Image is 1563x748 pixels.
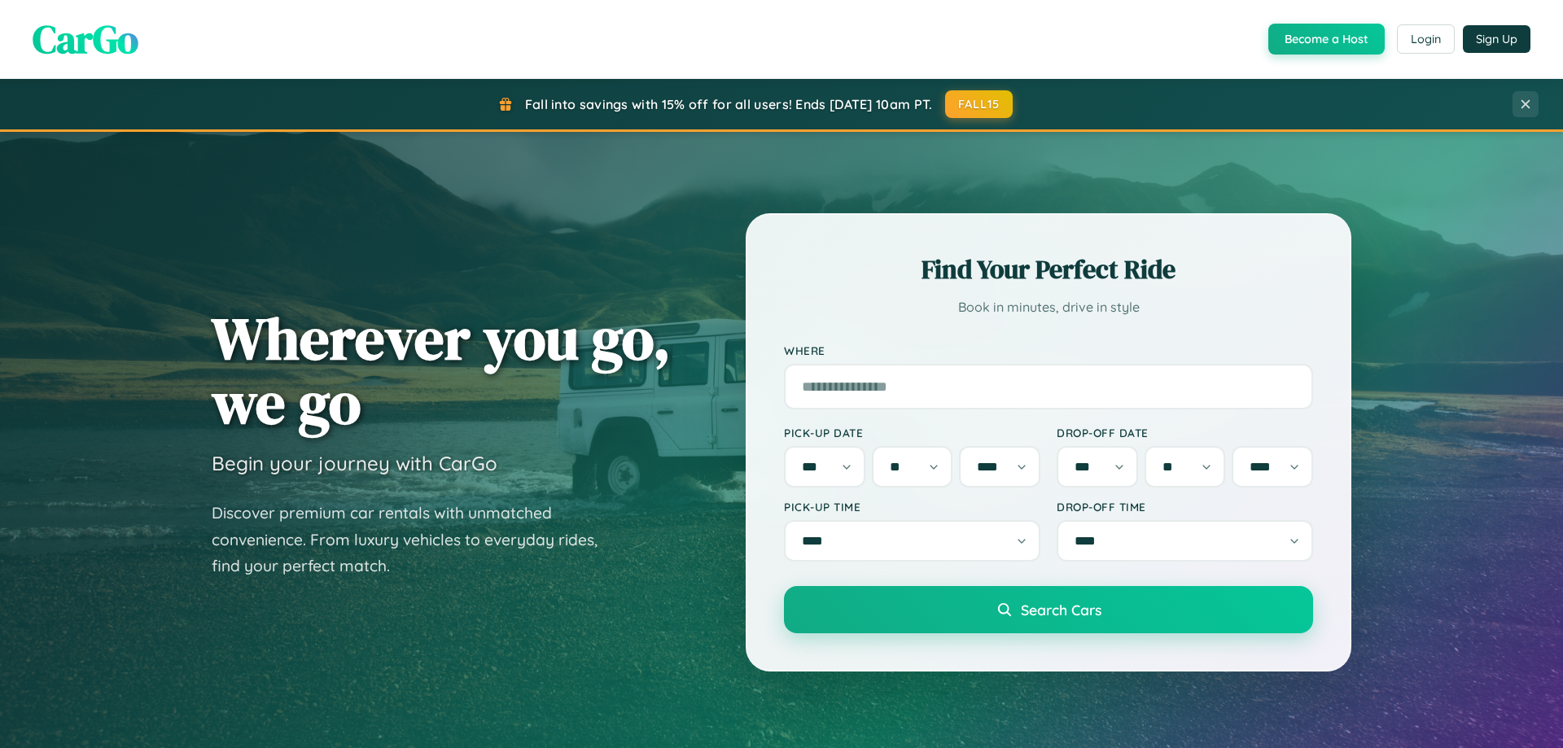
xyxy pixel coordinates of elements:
button: FALL15 [945,90,1014,118]
span: Fall into savings with 15% off for all users! Ends [DATE] 10am PT. [525,96,933,112]
h1: Wherever you go, we go [212,306,671,435]
button: Login [1397,24,1455,54]
h3: Begin your journey with CarGo [212,451,497,475]
h2: Find Your Perfect Ride [784,252,1313,287]
label: Drop-off Time [1057,500,1313,514]
span: CarGo [33,12,138,66]
p: Discover premium car rentals with unmatched convenience. From luxury vehicles to everyday rides, ... [212,500,619,580]
label: Pick-up Time [784,500,1040,514]
button: Search Cars [784,586,1313,633]
button: Sign Up [1463,25,1530,53]
label: Where [784,343,1313,357]
p: Book in minutes, drive in style [784,295,1313,319]
label: Drop-off Date [1057,426,1313,440]
span: Search Cars [1021,601,1101,619]
button: Become a Host [1268,24,1385,55]
label: Pick-up Date [784,426,1040,440]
